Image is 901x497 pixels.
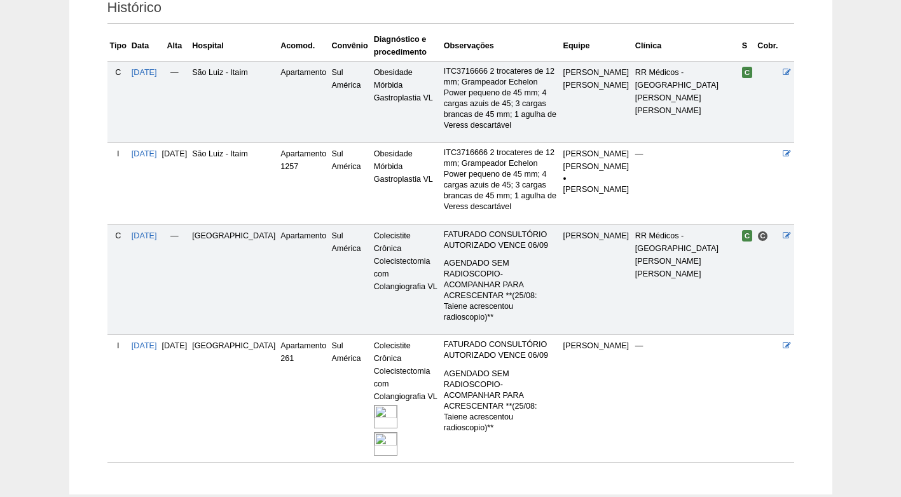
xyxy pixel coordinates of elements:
p: FATURADO CONSULTÓRIO AUTORIZADO VENCE 06/09 [444,229,558,251]
td: [PERSON_NAME] [561,61,633,142]
a: [DATE] [132,231,157,240]
a: [DATE] [132,341,157,350]
th: Tipo [107,31,129,62]
td: RR Médicos - [GEOGRAPHIC_DATA][PERSON_NAME][PERSON_NAME] [633,224,739,335]
p: AGENDADO SEM RADIOSCOPIO- ACOMPANHAR PARA ACRESCENTAR **(25/08: Taiene acrescentou radioscopio)** [444,369,558,433]
td: Apartamento [278,224,329,335]
td: [PERSON_NAME] [561,224,633,335]
td: Colecistite Crônica Colecistectomia com Colangiografia VL [371,224,441,335]
td: Sul América [329,143,371,224]
td: Apartamento 1257 [278,143,329,224]
td: — [160,61,190,142]
span: Confirmada [742,67,753,78]
td: Colecistite Crônica Colecistectomia com Colangiografia VL [371,335,441,463]
a: [DATE] [132,68,157,77]
td: Apartamento [278,61,329,142]
td: [PERSON_NAME] [561,143,633,224]
td: [PERSON_NAME] [561,335,633,463]
td: Sul América [329,335,371,463]
td: Obesidade Mórbida Gastroplastia VL [371,61,441,142]
div: [PERSON_NAME] [563,79,630,92]
p: ITC3716666 2 trocateres de 12 mm; Grampeador Echelon Power pequeno de 45 mm; 4 cargas azuis de 45... [444,147,558,212]
th: Alta [160,31,190,62]
div: I [110,339,127,352]
p: FATURADO CONSULTÓRIO AUTORIZADO VENCE 06/09 [444,339,558,361]
th: Cobr. [755,31,780,62]
td: Obesidade Mórbida Gastroplastia VL [371,143,441,224]
th: Observações [441,31,561,62]
th: Hospital [189,31,278,62]
li: [PERSON_NAME] [563,173,630,195]
th: Equipe [561,31,633,62]
td: — [633,143,739,224]
th: S [739,31,755,62]
div: C [110,229,127,242]
td: RR Médicos - [GEOGRAPHIC_DATA][PERSON_NAME][PERSON_NAME] [633,61,739,142]
p: AGENDADO SEM RADIOSCOPIO- ACOMPANHAR PARA ACRESCENTAR **(25/08: Taiene acrescentou radioscopio)** [444,258,558,323]
th: Data [129,31,160,62]
td: — [633,335,739,463]
div: [PERSON_NAME] [563,160,630,173]
a: [DATE] [132,149,157,158]
p: ITC3716666 2 trocateres de 12 mm; Grampeador Echelon Power pequeno de 45 mm; 4 cargas azuis de 45... [444,66,558,131]
td: [GEOGRAPHIC_DATA] [189,335,278,463]
td: — [160,224,190,335]
th: Convênio [329,31,371,62]
span: Consultório [757,231,768,242]
th: Clínica [633,31,739,62]
th: Diagnóstico e procedimento [371,31,441,62]
th: Acomod. [278,31,329,62]
div: I [110,147,127,160]
td: São Luiz - Itaim [189,61,278,142]
td: Sul América [329,61,371,142]
span: [DATE] [162,341,188,350]
span: [DATE] [162,149,188,158]
div: C [110,66,127,79]
td: [GEOGRAPHIC_DATA] [189,224,278,335]
td: Apartamento 261 [278,335,329,463]
span: Confirmada [742,230,753,242]
td: São Luiz - Itaim [189,143,278,224]
td: Sul América [329,224,371,335]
